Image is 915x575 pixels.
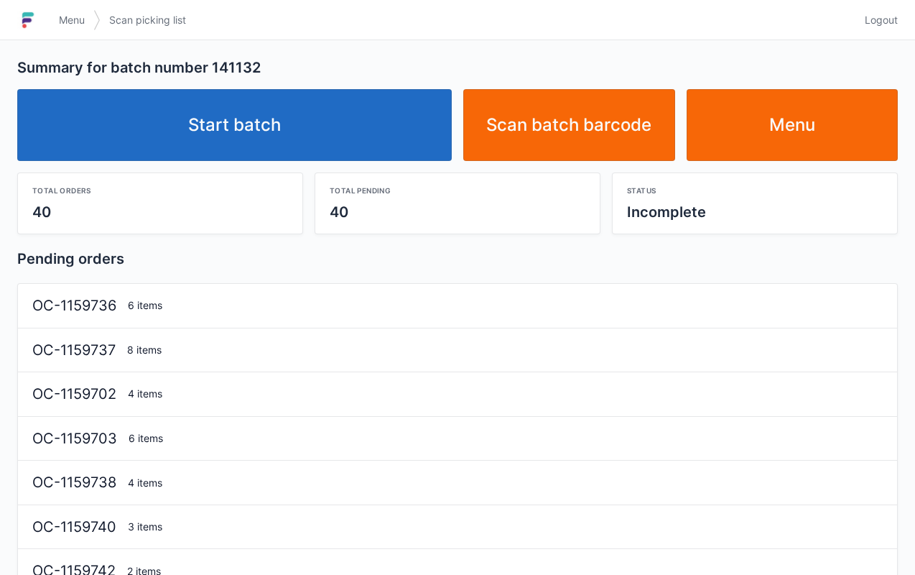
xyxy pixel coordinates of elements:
img: logo-small.jpg [17,9,39,32]
div: Total pending [330,185,585,196]
div: 4 items [122,387,888,401]
div: OC-1159737 [27,340,121,361]
a: Logout [856,7,898,33]
div: 6 items [123,431,888,446]
div: OC-1159703 [27,428,123,449]
span: Scan picking list [109,13,186,27]
div: 4 items [122,476,888,490]
div: 8 items [121,343,888,357]
div: OC-1159702 [27,384,122,405]
div: OC-1159740 [27,517,122,538]
div: Total orders [32,185,288,196]
div: Incomplete [627,202,883,222]
span: Menu [59,13,85,27]
a: Scan picking list [101,7,195,33]
img: svg> [93,3,101,37]
span: Logout [865,13,898,27]
div: 40 [32,202,288,222]
a: Scan batch barcode [463,89,675,161]
h2: Pending orders [17,249,898,269]
div: Status [627,185,883,196]
div: 40 [330,202,585,222]
div: 6 items [122,298,888,313]
a: Menu [50,7,93,33]
div: 3 items [122,520,888,534]
div: OC-1159736 [27,295,122,316]
a: Menu [687,89,898,161]
h2: Summary for batch number 141132 [17,57,898,78]
a: Start batch [17,89,452,161]
div: OC-1159738 [27,472,122,493]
